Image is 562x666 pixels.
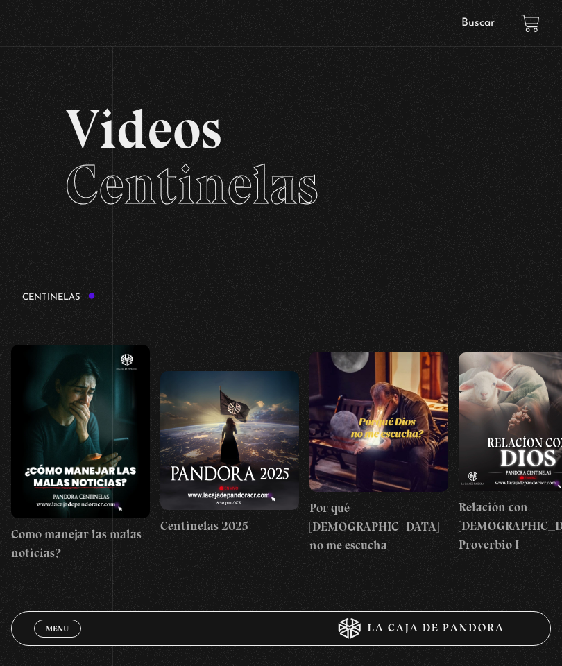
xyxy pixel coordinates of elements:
a: Buscar [461,17,495,28]
span: Centinelas [65,151,318,218]
h4: Por qué [DEMOGRAPHIC_DATA] no me escucha [309,499,448,555]
h4: Centinelas 2025 [160,517,299,536]
a: Centinelas 2025 [160,316,299,591]
span: Menu [46,624,69,633]
a: View your shopping cart [521,14,540,33]
h2: Videos [65,101,497,212]
a: Por qué [DEMOGRAPHIC_DATA] no me escucha [309,316,448,591]
a: Como manejar las malas noticias? [11,316,150,591]
h3: Centinelas [22,292,96,302]
span: Cerrar [41,636,74,646]
h4: Como manejar las malas noticias? [11,525,150,563]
